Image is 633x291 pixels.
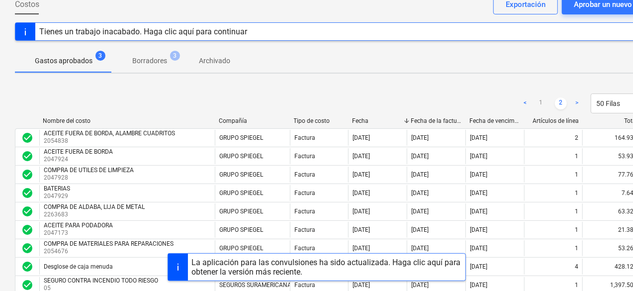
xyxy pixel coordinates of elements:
[411,245,429,252] div: [DATE]
[555,97,567,109] a: Page 2 is your current page
[411,171,429,178] div: [DATE]
[21,279,33,291] div: La factura fue aprobada
[21,132,33,144] span: check_circle
[353,282,370,289] div: [DATE]
[132,56,167,66] p: Borradores
[219,282,291,289] div: SEGUROS SURAMERICANA
[470,153,487,160] div: [DATE]
[411,117,461,124] div: Fecha de la factura
[21,205,33,217] div: La factura fue aprobada
[470,208,487,215] div: [DATE]
[21,150,33,162] span: check_circle
[353,153,370,160] div: [DATE]
[95,51,105,61] span: 3
[411,208,429,215] div: [DATE]
[353,171,370,178] div: [DATE]
[219,171,263,178] div: GRUPO SPIEGEL
[411,190,429,196] div: [DATE]
[44,203,145,210] div: COMPRA DE ALDABA, LIJA DE METAL
[44,167,134,174] div: COMPRA DE UTILES DE LIMPIEZA
[35,56,92,66] p: Gastos aprobados
[21,187,33,199] div: La factura fue aprobada
[219,134,263,141] div: GRUPO SPIEGEL
[219,190,263,196] div: GRUPO SPIEGEL
[219,117,286,124] div: Compañía
[21,224,33,236] div: La factura fue aprobada
[575,208,578,215] div: 1
[43,117,211,124] div: Nombre del costo
[21,205,33,217] span: check_circle
[294,245,315,252] div: Factura
[411,134,429,141] div: [DATE]
[470,134,487,141] div: [DATE]
[519,97,531,109] a: Previous page
[353,245,370,252] div: [DATE]
[44,185,70,192] div: BATERIAS
[44,247,176,256] p: 2054676
[21,224,33,236] span: check_circle
[44,137,177,145] p: 2054838
[294,171,315,178] div: Factura
[575,245,578,252] div: 1
[294,134,315,141] div: Factura
[44,240,174,247] div: COMPRA DE MATERIALES PARA REPARACIONES
[44,229,115,237] p: 2047173
[575,190,578,196] div: 1
[44,210,147,219] p: 2263683
[575,226,578,233] div: 1
[411,226,429,233] div: [DATE]
[571,97,583,109] a: Next page
[411,282,429,289] div: [DATE]
[21,169,33,181] span: check_circle
[411,153,429,160] div: [DATE]
[575,134,578,141] div: 2
[39,27,247,36] div: Tienes un trabajo inacabado. Haga clic aquí para continuar
[470,245,487,252] div: [DATE]
[170,51,180,61] span: 3
[199,56,230,66] p: Archivado
[353,190,370,196] div: [DATE]
[21,187,33,199] span: check_circle
[44,130,175,137] div: ACEITE FUERA DE BORDA, ALAMBRE CUADRITOS
[44,148,113,155] div: ACEITE FUERA DE BORDA
[353,208,370,215] div: [DATE]
[21,242,33,254] span: check_circle
[528,117,579,124] div: Artículos de línea
[21,242,33,254] div: La factura fue aprobada
[44,174,136,182] p: 2047928
[219,208,263,215] div: GRUPO SPIEGEL
[294,226,315,233] div: Factura
[470,171,487,178] div: [DATE]
[470,190,487,196] div: [DATE]
[535,97,547,109] a: Page 1
[294,282,315,289] div: Factura
[44,222,113,229] div: ACEITE PARA PODADORA
[44,192,72,200] p: 2047929
[353,134,370,141] div: [DATE]
[575,171,578,178] div: 1
[575,153,578,160] div: 1
[21,132,33,144] div: La factura fue aprobada
[219,153,263,160] div: GRUPO SPIEGEL
[469,117,520,124] div: Fecha de vencimiento
[21,150,33,162] div: La factura fue aprobada
[353,226,370,233] div: [DATE]
[575,282,578,289] div: 1
[44,155,115,164] p: 2047924
[294,153,315,160] div: Factura
[353,117,403,124] div: Fecha
[470,282,487,289] div: [DATE]
[294,208,315,215] div: Factura
[192,258,461,277] div: La aplicación para las convulsiones ha sido actualizada. Haga clic aquí para obtener la versión m...
[470,226,487,233] div: [DATE]
[219,245,263,252] div: GRUPO SPIEGEL
[21,279,33,291] span: check_circle
[294,117,345,124] div: Tipo de costo
[219,226,263,233] div: GRUPO SPIEGEL
[294,190,315,196] div: Factura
